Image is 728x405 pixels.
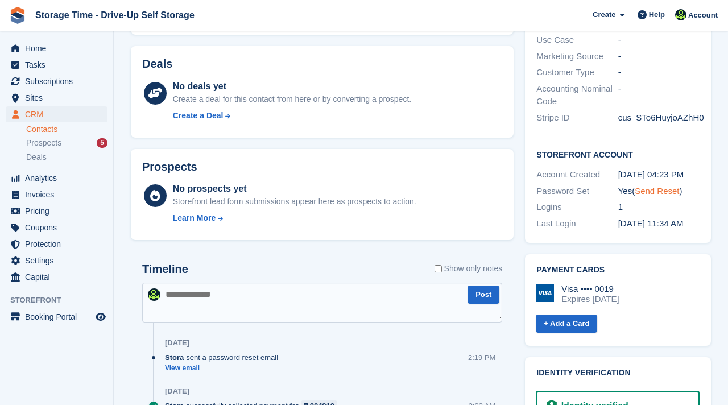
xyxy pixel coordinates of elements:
[6,57,107,73] a: menu
[536,217,618,230] div: Last Login
[25,236,93,252] span: Protection
[536,315,597,333] a: + Add a Card
[26,124,107,135] a: Contacts
[25,57,93,73] span: Tasks
[6,253,107,268] a: menu
[618,201,700,214] div: 1
[26,138,61,148] span: Prospects
[31,6,199,24] a: Storage Time - Drive-Up Self Storage
[173,93,411,105] div: Create a deal for this contact from here or by converting a prospect.
[536,34,618,47] div: Use Case
[536,148,700,160] h2: Storefront Account
[536,201,618,214] div: Logins
[25,269,93,285] span: Capital
[468,286,499,304] button: Post
[26,137,107,149] a: Prospects 5
[25,203,93,219] span: Pricing
[142,263,188,276] h2: Timeline
[25,187,93,202] span: Invoices
[173,196,416,208] div: Storefront lead form submissions appear here as prospects to action.
[618,185,700,198] div: Yes
[536,111,618,125] div: Stripe ID
[561,294,619,304] div: Expires [DATE]
[6,106,107,122] a: menu
[97,138,107,148] div: 5
[165,338,189,348] div: [DATE]
[6,90,107,106] a: menu
[6,203,107,219] a: menu
[618,66,700,79] div: -
[536,266,700,275] h2: Payment cards
[25,253,93,268] span: Settings
[632,186,682,196] span: ( )
[6,236,107,252] a: menu
[6,40,107,56] a: menu
[618,168,700,181] div: [DATE] 04:23 PM
[173,212,416,224] a: Learn More
[26,151,107,163] a: Deals
[649,9,665,20] span: Help
[536,66,618,79] div: Customer Type
[25,220,93,235] span: Coupons
[536,369,700,378] h2: Identity verification
[173,110,411,122] a: Create a Deal
[25,309,93,325] span: Booking Portal
[593,9,615,20] span: Create
[9,7,26,24] img: stora-icon-8386f47178a22dfd0bd8f6a31ec36ba5ce8667c1dd55bd0f319d3a0aa187defe.svg
[148,288,160,301] img: Laaibah Sarwar
[6,269,107,285] a: menu
[675,9,686,20] img: Laaibah Sarwar
[536,50,618,63] div: Marketing Source
[165,387,189,396] div: [DATE]
[6,309,107,325] a: menu
[142,57,172,71] h2: Deals
[536,168,618,181] div: Account Created
[173,212,216,224] div: Learn More
[173,80,411,93] div: No deals yet
[688,10,718,21] span: Account
[25,90,93,106] span: Sites
[435,263,442,275] input: Show only notes
[536,284,554,302] img: Visa Logo
[6,220,107,235] a: menu
[618,82,700,108] div: -
[25,170,93,186] span: Analytics
[165,363,284,373] a: View email
[10,295,113,306] span: Storefront
[618,218,684,228] time: 2025-06-13 10:34:56 UTC
[468,352,495,363] div: 2:19 PM
[25,73,93,89] span: Subscriptions
[6,170,107,186] a: menu
[26,152,47,163] span: Deals
[536,82,618,108] div: Accounting Nominal Code
[618,111,700,125] div: cus_STo6HuyjoAZhH0
[6,73,107,89] a: menu
[25,106,93,122] span: CRM
[561,284,619,294] div: Visa •••• 0019
[618,50,700,63] div: -
[94,310,107,324] a: Preview store
[25,40,93,56] span: Home
[165,352,184,363] span: Stora
[635,186,679,196] a: Send Reset
[536,185,618,198] div: Password Set
[173,182,416,196] div: No prospects yet
[165,352,284,363] div: sent a password reset email
[142,160,197,173] h2: Prospects
[435,263,503,275] label: Show only notes
[618,34,700,47] div: -
[173,110,224,122] div: Create a Deal
[6,187,107,202] a: menu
